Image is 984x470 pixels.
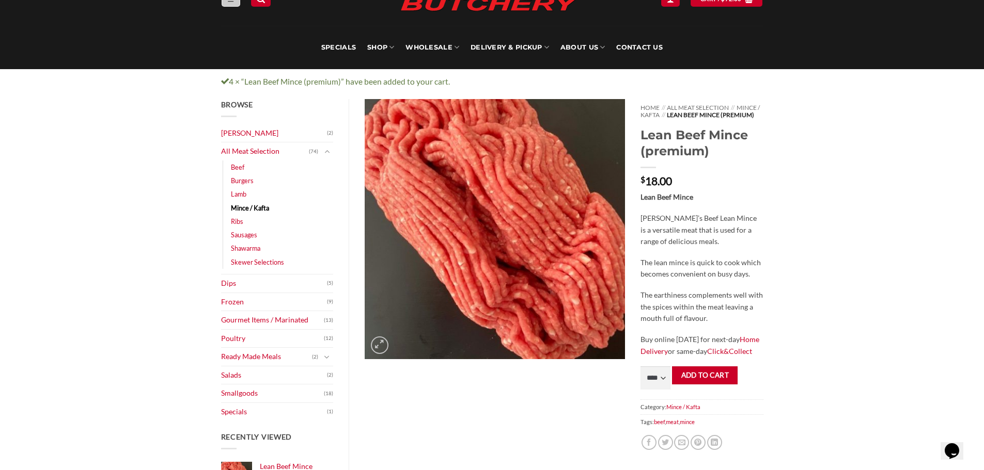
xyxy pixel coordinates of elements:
span: Tags: , , [641,414,763,429]
span: (13) [324,313,333,328]
a: Pin on Pinterest [691,435,706,450]
a: Delivery & Pickup [471,26,549,69]
a: Email to a Friend [674,435,689,450]
a: Mince / Kafta [666,403,700,410]
span: Browse [221,100,253,109]
a: Ready Made Meals [221,348,313,366]
a: Wholesale [405,26,459,69]
a: Dips [221,274,327,293]
a: Lamb [231,187,246,201]
span: // [731,104,735,111]
a: Ribs [231,215,243,228]
bdi: 18.00 [641,174,672,187]
a: Skewer Selections [231,255,284,269]
p: The earthiness complements well with the spices within the meat leaving a mouth full of flavour. [641,289,763,325]
a: Poultry [221,330,324,348]
button: Add to cart [672,366,738,384]
a: Home Delivery [641,335,759,355]
p: The lean mince is quick to cook which becomes convenient on busy days. [641,257,763,280]
a: Frozen [221,293,327,311]
span: (2) [327,125,333,141]
a: All Meat Selection [221,142,309,160]
a: Salads [221,366,327,384]
a: All Meat Selection [667,104,729,111]
a: Mince / Kafta [231,201,269,215]
p: Buy online [DATE] for next-day or same-day [641,334,763,357]
button: Toggle [321,351,333,363]
a: Share on Facebook [642,435,657,450]
span: // [662,111,665,119]
a: Shawarma [231,241,260,255]
span: (5) [327,275,333,291]
a: Specials [321,26,356,69]
span: (74) [309,144,318,159]
a: Mince / Kafta [641,104,759,119]
a: About Us [560,26,605,69]
strong: Lean Beef Mince [641,192,693,201]
a: [PERSON_NAME] [221,124,327,142]
a: Zoom [371,336,388,354]
span: Recently Viewed [221,432,292,441]
a: Burgers [231,174,254,187]
span: Category: [641,399,763,414]
a: Smallgoods [221,384,324,402]
span: (9) [327,294,333,310]
a: Click&Collect [707,347,752,355]
p: [PERSON_NAME]’s Beef Lean Mince is a versatile meat that is used for a range of delicious meals. [641,213,763,248]
span: $ [641,175,645,184]
span: (2) [327,367,333,383]
a: Share on LinkedIn [707,435,722,450]
h1: Lean Beef Mince (premium) [641,127,763,159]
span: // [662,104,665,111]
span: Lean Beef Mince (premium) [667,111,754,119]
iframe: chat widget [941,429,974,460]
span: (18) [324,386,333,401]
span: (1) [327,404,333,419]
div: 4 × “Lean Beef Mince (premium)” have been added to your cart. [213,75,771,88]
a: Sausages [231,228,257,241]
a: Beef [231,160,244,174]
img: Lean Beef Mince (premium) [365,99,625,359]
button: Toggle [321,146,333,157]
a: Home [641,104,660,111]
span: (2) [312,349,318,365]
a: Gourmet Items / Marinated [221,311,324,329]
a: Specials [221,403,327,421]
a: mince [680,418,695,425]
span: (12) [324,331,333,346]
a: meat [666,418,679,425]
a: Share on Twitter [658,435,673,450]
a: SHOP [367,26,394,69]
a: Contact Us [616,26,663,69]
a: beef [654,418,665,425]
